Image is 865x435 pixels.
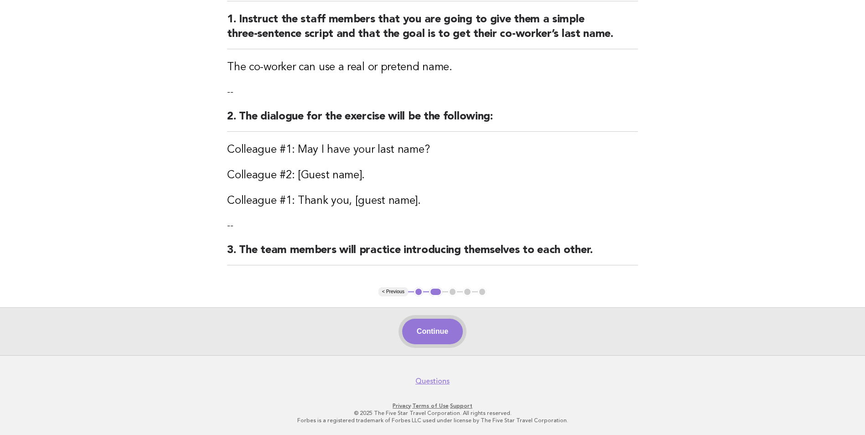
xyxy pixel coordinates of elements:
[227,109,638,132] h2: 2. The dialogue for the exercise will be the following:
[154,409,712,417] p: © 2025 The Five Star Travel Corporation. All rights reserved.
[227,60,638,75] h3: The co-worker can use a real or pretend name.
[227,12,638,49] h2: 1. Instruct the staff members that you are going to give them a simple three-sentence script and ...
[227,168,638,183] h3: Colleague #2: [Guest name].
[227,243,638,265] h2: 3. The team members will practice introducing themselves to each other.
[227,194,638,208] h3: Colleague #1: Thank you, [guest name].
[227,219,638,232] p: --
[429,287,442,296] button: 2
[154,402,712,409] p: · ·
[227,86,638,98] p: --
[450,403,472,409] a: Support
[227,143,638,157] h3: Colleague #1: May I have your last name?
[414,287,423,296] button: 1
[402,319,463,344] button: Continue
[415,377,450,386] a: Questions
[393,403,411,409] a: Privacy
[154,417,712,424] p: Forbes is a registered trademark of Forbes LLC used under license by The Five Star Travel Corpora...
[378,287,408,296] button: < Previous
[412,403,449,409] a: Terms of Use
